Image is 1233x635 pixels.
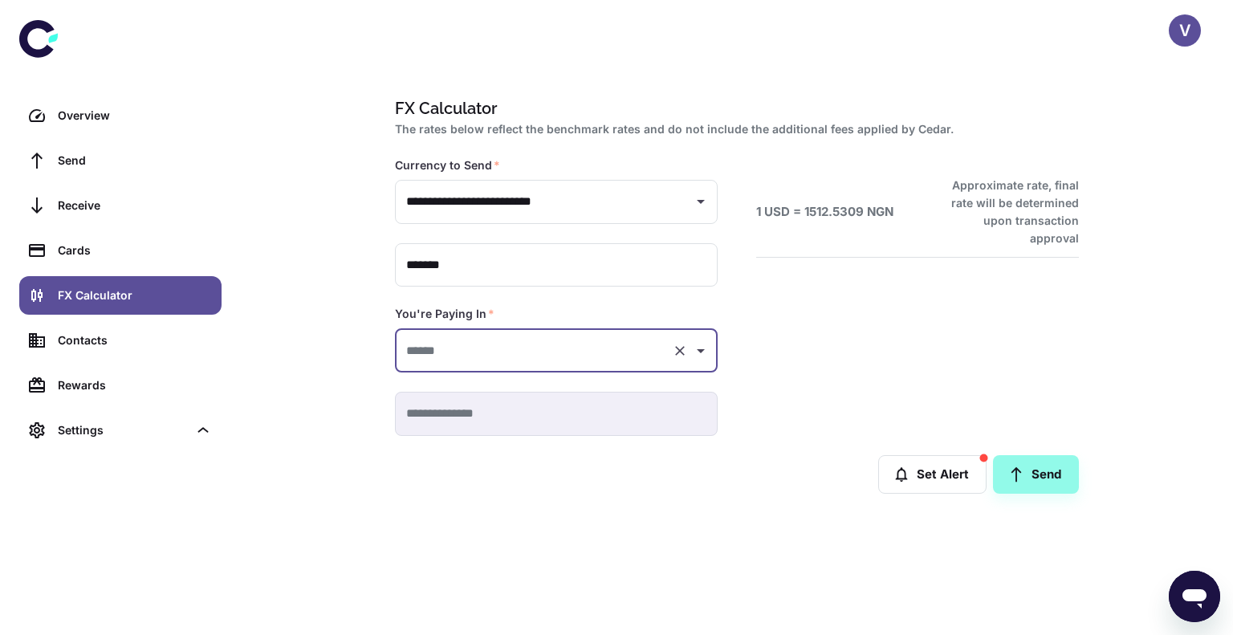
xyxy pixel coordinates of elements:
[878,455,987,494] button: Set Alert
[19,186,222,225] a: Receive
[58,107,212,124] div: Overview
[19,231,222,270] a: Cards
[993,455,1079,494] a: Send
[58,242,212,259] div: Cards
[58,377,212,394] div: Rewards
[395,96,1072,120] h1: FX Calculator
[58,332,212,349] div: Contacts
[1169,571,1220,622] iframe: Button to launch messaging window
[19,366,222,405] a: Rewards
[19,276,222,315] a: FX Calculator
[58,287,212,304] div: FX Calculator
[669,340,691,362] button: Clear
[395,306,494,322] label: You're Paying In
[58,152,212,169] div: Send
[58,421,188,439] div: Settings
[690,190,712,213] button: Open
[19,411,222,450] div: Settings
[19,321,222,360] a: Contacts
[1169,14,1201,47] button: V
[19,96,222,135] a: Overview
[756,203,893,222] h6: 1 USD = 1512.5309 NGN
[58,197,212,214] div: Receive
[19,141,222,180] a: Send
[395,157,500,173] label: Currency to Send
[690,340,712,362] button: Open
[934,177,1079,247] h6: Approximate rate, final rate will be determined upon transaction approval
